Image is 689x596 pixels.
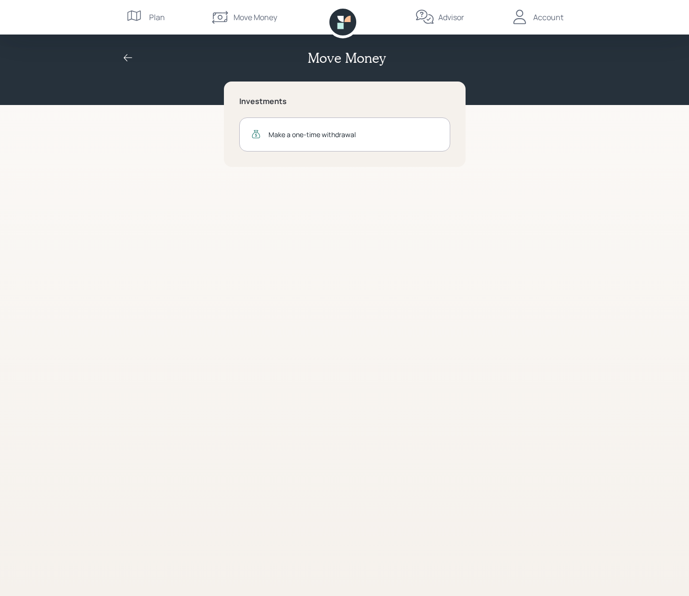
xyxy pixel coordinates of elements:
[533,12,563,23] div: Account
[438,12,464,23] div: Advisor
[239,97,450,106] h5: Investments
[308,50,385,66] h2: Move Money
[269,129,438,140] div: Make a one-time withdrawal
[234,12,277,23] div: Move Money
[149,12,165,23] div: Plan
